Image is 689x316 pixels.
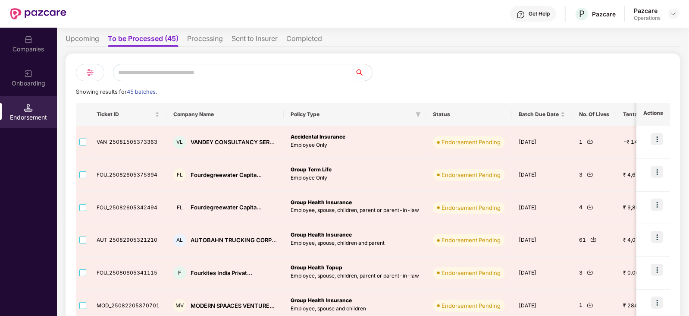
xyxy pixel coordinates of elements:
div: FL [173,168,186,181]
span: P [579,9,585,19]
div: Endorsement Pending [442,236,501,244]
button: search [354,64,373,81]
div: Fourdegreewater Capita... [191,203,262,212]
div: Endorsement Pending [442,269,501,277]
img: svg+xml;base64,PHN2ZyBpZD0iRG93bmxvYWQtMjR4MjQiIHhtbG5zPSJodHRwOi8vd3d3LnczLm9yZy8yMDAwL3N2ZyIgd2... [590,236,597,243]
td: VAN_25081505373363 [90,126,166,159]
span: search [354,69,372,76]
img: svg+xml;base64,PHN2ZyBpZD0iSGVscC0zMngzMiIgeG1sbnM9Imh0dHA6Ly93d3cudzMub3JnLzIwMDAvc3ZnIiB3aWR0aD... [517,10,525,19]
div: 4 [579,203,609,212]
li: Processing [187,34,223,47]
b: Group Health Topup [291,264,342,271]
img: svg+xml;base64,PHN2ZyBpZD0iRG93bmxvYWQtMjR4MjQiIHhtbG5zPSJodHRwOi8vd3d3LnczLm9yZy8yMDAwL3N2ZyIgd2... [587,171,593,177]
div: Operations [634,15,661,22]
th: Batch Due Date [512,103,572,126]
td: [DATE] [512,224,572,257]
div: 3 [579,171,609,179]
p: Employee, spouse and children [291,305,419,313]
span: filter [414,109,423,120]
span: 45 batches. [127,88,157,95]
p: Employee, spouse, children and parent [291,239,419,247]
div: MODERN SPAACES VENTURE... [191,302,275,310]
img: svg+xml;base64,PHN2ZyBpZD0iRG93bmxvYWQtMjR4MjQiIHhtbG5zPSJodHRwOi8vd3d3LnczLm9yZy8yMDAwL3N2ZyIgd2... [587,302,593,308]
div: 3 [579,269,609,277]
li: Completed [286,34,322,47]
th: Ticket ID [90,103,166,126]
div: AUTOBAHN TRUCKING CORP... [191,236,277,244]
b: Group Health Insurance [291,199,352,205]
div: 1 [579,138,609,146]
span: Ticket ID [97,111,153,118]
div: Get Help [529,10,550,17]
img: svg+xml;base64,PHN2ZyB3aWR0aD0iMjAiIGhlaWdodD0iMjAiIHZpZXdCb3g9IjAgMCAyMCAyMCIgZmlsbD0ibm9uZSIgeG... [24,70,33,78]
img: icon [651,199,663,211]
div: F [173,266,186,279]
div: 61 [579,236,609,244]
div: Fourkites India Privat... [191,269,252,277]
td: AUT_25082905321210 [90,224,166,257]
td: [DATE] [512,257,572,290]
div: MV [173,299,186,312]
img: svg+xml;base64,PHN2ZyB3aWR0aD0iMTQuNSIgaGVpZ2h0PSIxNC41IiB2aWV3Qm94PSIwIDAgMTYgMTYiIGZpbGw9Im5vbm... [24,104,33,112]
div: Endorsement Pending [442,203,501,212]
img: icon [651,231,663,243]
li: To be Processed (45) [108,34,179,47]
div: VL [173,136,186,149]
div: Endorsement Pending [442,301,501,310]
img: svg+xml;base64,PHN2ZyBpZD0iRG93bmxvYWQtMjR4MjQiIHhtbG5zPSJodHRwOi8vd3d3LnczLm9yZy8yMDAwL3N2ZyIgd2... [587,204,593,210]
img: icon [651,166,663,178]
div: 1 [579,301,609,310]
td: FOU_25082605342494 [90,192,166,224]
div: Endorsement Pending [442,171,501,179]
div: Pazcare [634,6,661,15]
img: svg+xml;base64,PHN2ZyB4bWxucz0iaHR0cDovL3d3dy53My5vcmcvMjAwMC9zdmciIHdpZHRoPSIyNCIgaGVpZ2h0PSIyNC... [85,67,95,78]
b: Group Term Life [291,166,332,173]
img: icon [651,297,663,309]
div: Fourdegreewater Capita... [191,171,262,179]
th: Actions [636,103,670,126]
img: svg+xml;base64,PHN2ZyBpZD0iRG93bmxvYWQtMjR4MjQiIHhtbG5zPSJodHRwOi8vd3d3LnczLm9yZy8yMDAwL3N2ZyIgd2... [587,269,593,275]
th: No. Of Lives [572,103,616,126]
b: Group Health Insurance [291,231,352,238]
span: filter [416,112,421,117]
div: AL [173,234,186,247]
b: Accidental Insurance [291,133,345,140]
b: Group Health Insurance [291,297,352,303]
span: Batch Due Date [519,111,559,118]
li: Sent to Insurer [232,34,278,47]
p: Employee, spouse, children, parent or parent-in-law [291,206,419,215]
li: Upcoming [66,34,99,47]
td: [DATE] [512,126,572,159]
img: svg+xml;base64,PHN2ZyBpZD0iRHJvcGRvd24tMzJ4MzIiIHhtbG5zPSJodHRwOi8vd3d3LnczLm9yZy8yMDAwL3N2ZyIgd2... [670,10,677,17]
img: icon [651,264,663,276]
img: svg+xml;base64,PHN2ZyBpZD0iRG93bmxvYWQtMjR4MjQiIHhtbG5zPSJodHRwOi8vd3d3LnczLm9yZy8yMDAwL3N2ZyIgd2... [587,138,593,145]
th: Company Name [166,103,284,126]
td: FOU_25080605341115 [90,257,166,290]
img: svg+xml;base64,PHN2ZyBpZD0iQ29tcGFuaWVzIiB4bWxucz0iaHR0cDovL3d3dy53My5vcmcvMjAwMC9zdmciIHdpZHRoPS... [24,35,33,44]
p: Employee Only [291,141,419,149]
td: [DATE] [512,159,572,192]
p: Employee, spouse, children, parent or parent-in-law [291,272,419,280]
th: Status [426,103,512,126]
span: Policy Type [291,111,412,118]
td: [DATE] [512,192,572,224]
span: Showing results for [76,88,157,95]
td: FOU_25082605375394 [90,159,166,192]
div: Endorsement Pending [442,138,501,146]
div: FL [173,201,186,214]
div: Pazcare [592,10,616,18]
img: icon [651,133,663,145]
div: VANDEY CONSULTANCY SER... [191,138,275,146]
img: New Pazcare Logo [10,8,66,19]
p: Employee Only [291,174,419,182]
